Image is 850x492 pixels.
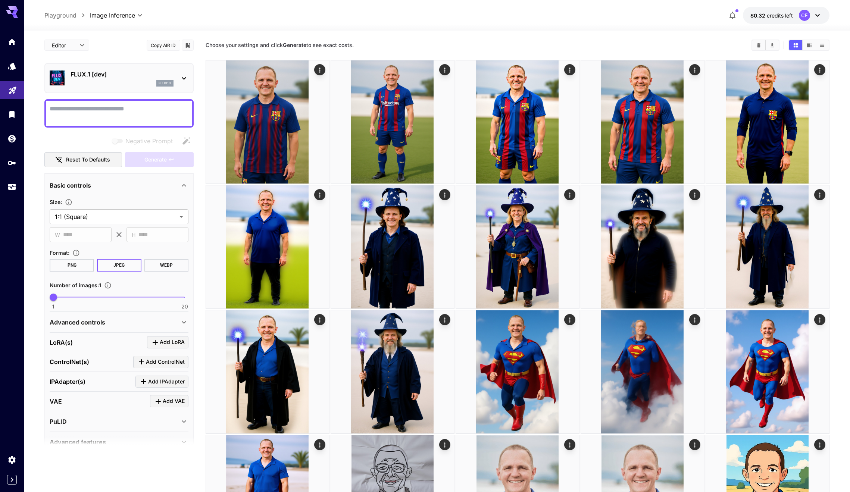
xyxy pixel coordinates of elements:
[50,181,91,190] p: Basic controls
[564,439,575,450] div: Actions
[314,439,325,450] div: Actions
[439,439,450,450] div: Actions
[814,64,825,75] div: Actions
[44,11,76,20] a: Playground
[55,212,176,221] span: 1:1 (Square)
[50,259,94,272] button: PNG
[751,40,779,51] div: Clear ImagesDownload All
[314,64,325,75] div: Actions
[689,189,700,200] div: Actions
[689,439,700,450] div: Actions
[814,189,825,200] div: Actions
[799,10,810,21] div: CF
[52,41,75,49] span: Editor
[206,42,354,48] span: Choose your settings and click to see exact costs.
[564,189,575,200] div: Actions
[148,377,185,386] span: Add IPAdapter
[788,40,829,51] div: Show images in grid viewShow images in video viewShow images in list view
[181,303,188,310] span: 20
[8,83,17,93] div: Playground
[50,397,62,406] p: VAE
[314,314,325,325] div: Actions
[581,310,704,433] img: 2Q==
[564,64,575,75] div: Actions
[110,136,179,145] span: Negative prompts are not compatible with the selected model.
[163,397,185,406] span: Add VAE
[50,338,73,347] p: LoRA(s)
[7,62,16,71] div: Models
[160,338,185,347] span: Add LoRA
[44,11,90,20] nav: breadcrumb
[814,314,825,325] div: Actions
[50,433,188,451] div: Advanced features
[52,303,54,310] span: 1
[564,314,575,325] div: Actions
[689,64,700,75] div: Actions
[50,282,101,288] span: Number of images : 1
[789,40,802,50] button: Show images in grid view
[331,310,454,433] img: 9k=
[50,67,188,90] div: FLUX.1 [dev]flux1d
[97,259,141,272] button: JPEG
[7,134,16,143] div: Wallet
[50,313,188,331] div: Advanced controls
[743,7,829,24] button: $0.32404CF
[50,250,69,256] span: Format :
[750,12,793,19] div: $0.32404
[50,318,105,327] p: Advanced controls
[814,439,825,450] div: Actions
[439,64,450,75] div: Actions
[71,70,174,79] p: FLUX.1 [dev]
[50,199,62,205] span: Size :
[752,40,765,50] button: Clear Images
[456,185,579,308] img: Z
[7,37,16,47] div: Home
[803,40,816,50] button: Show images in video view
[90,11,135,20] span: Image Inference
[146,357,185,367] span: Add ControlNet
[581,185,704,308] img: 9k=
[706,185,829,308] img: Z
[439,189,450,200] div: Actions
[750,12,767,19] span: $0.32
[706,310,829,433] img: Z
[50,176,188,194] div: Basic controls
[147,40,180,51] button: Copy AIR ID
[314,189,325,200] div: Actions
[456,310,579,433] img: 2Q==
[439,314,450,325] div: Actions
[706,60,829,184] img: Z
[7,455,16,464] div: Settings
[50,357,89,366] p: ControlNet(s)
[55,231,60,239] span: W
[125,137,173,145] span: Negative Prompt
[184,41,191,50] button: Add to library
[816,40,829,50] button: Show images in list view
[150,395,188,407] button: Click to add VAE
[7,110,16,119] div: Library
[50,417,67,426] p: PuLID
[144,259,189,272] button: WEBP
[331,185,454,308] img: 9k=
[135,376,188,388] button: Click to add IPAdapter
[7,182,16,192] div: Usage
[767,12,793,19] span: credits left
[766,40,779,50] button: Download All
[101,282,115,289] button: Specify how many images to generate in a single request. Each image generation will be charged se...
[133,356,188,368] button: Click to add ControlNet
[689,314,700,325] div: Actions
[159,81,171,86] p: flux1d
[44,152,122,167] button: Reset to defaults
[147,336,188,348] button: Click to add LoRA
[283,42,306,48] b: Generate
[50,413,188,430] div: PuLID
[7,475,17,485] button: Expand sidebar
[132,231,135,239] span: H
[456,60,579,184] img: 2Q==
[206,310,329,433] img: Z
[50,377,85,386] p: IPAdapter(s)
[7,158,16,167] div: API Keys
[206,185,329,308] img: 9k=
